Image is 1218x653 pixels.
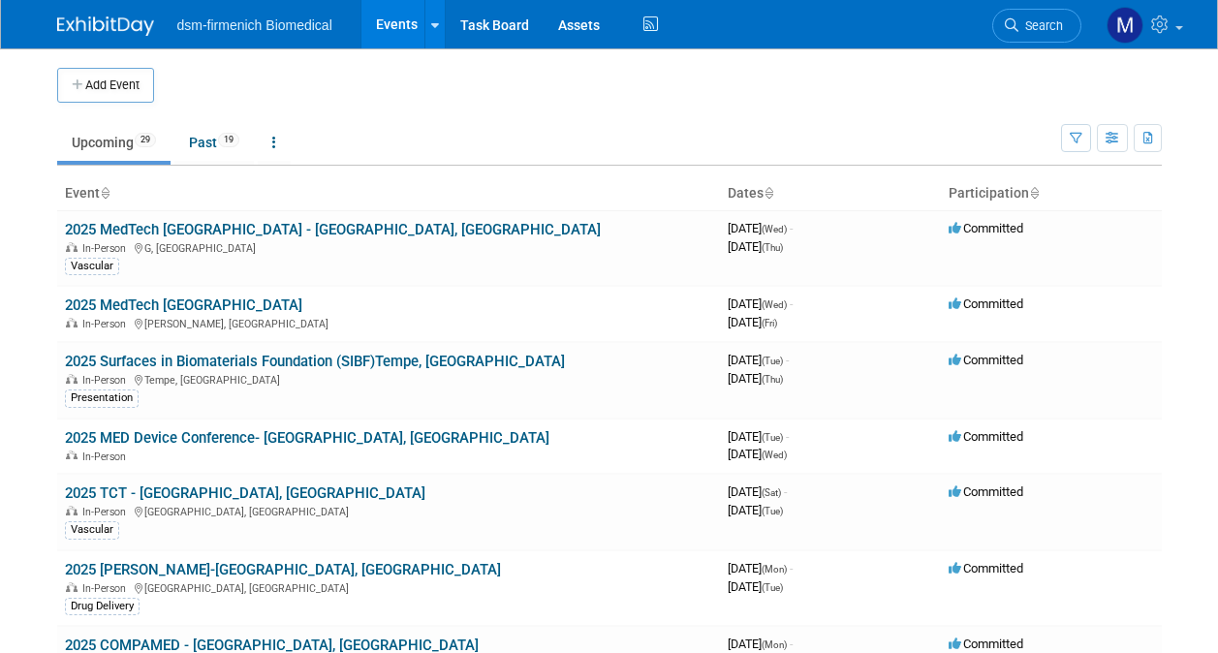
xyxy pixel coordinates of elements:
a: 2025 MedTech [GEOGRAPHIC_DATA] [65,296,302,314]
button: Add Event [57,68,154,103]
span: (Tue) [762,356,783,366]
span: [DATE] [728,561,793,575]
span: (Tue) [762,432,783,443]
th: Participation [941,177,1162,210]
span: [DATE] [728,296,793,311]
a: 2025 [PERSON_NAME]-[GEOGRAPHIC_DATA], [GEOGRAPHIC_DATA] [65,561,501,578]
span: (Fri) [762,318,777,328]
span: [DATE] [728,315,777,329]
span: - [790,561,793,575]
a: Search [992,9,1081,43]
span: [DATE] [728,429,789,444]
div: [GEOGRAPHIC_DATA], [GEOGRAPHIC_DATA] [65,503,712,518]
span: [DATE] [728,221,793,235]
img: In-Person Event [66,451,78,460]
span: dsm-firmenich Biomedical [177,17,332,33]
span: [DATE] [728,447,787,461]
span: In-Person [82,318,132,330]
span: In-Person [82,582,132,595]
span: - [784,484,787,499]
span: Committed [949,484,1023,499]
span: - [786,353,789,367]
span: Committed [949,296,1023,311]
img: In-Person Event [66,242,78,252]
span: [DATE] [728,353,789,367]
a: 2025 MED Device Conference- [GEOGRAPHIC_DATA], [GEOGRAPHIC_DATA] [65,429,549,447]
span: [DATE] [728,503,783,517]
span: - [790,637,793,651]
span: (Mon) [762,564,787,575]
th: Event [57,177,720,210]
span: (Mon) [762,639,787,650]
span: Committed [949,353,1023,367]
img: In-Person Event [66,374,78,384]
a: 2025 MedTech [GEOGRAPHIC_DATA] - [GEOGRAPHIC_DATA], [GEOGRAPHIC_DATA] [65,221,601,238]
div: Vascular [65,521,119,539]
a: Sort by Start Date [764,185,773,201]
a: Upcoming29 [57,124,171,161]
div: Tempe, [GEOGRAPHIC_DATA] [65,371,712,387]
div: Vascular [65,258,119,275]
a: Past19 [174,124,254,161]
span: (Wed) [762,224,787,234]
img: In-Person Event [66,506,78,515]
span: Committed [949,429,1023,444]
div: Presentation [65,389,139,407]
span: Committed [949,637,1023,651]
span: (Thu) [762,374,783,385]
span: (Wed) [762,299,787,310]
img: In-Person Event [66,582,78,592]
div: Drug Delivery [65,598,140,615]
a: 2025 TCT - [GEOGRAPHIC_DATA], [GEOGRAPHIC_DATA] [65,484,425,502]
span: [DATE] [728,579,783,594]
img: ExhibitDay [57,16,154,36]
span: In-Person [82,242,132,255]
span: Search [1018,18,1063,33]
span: In-Person [82,451,132,463]
span: [DATE] [728,239,783,254]
a: Sort by Event Name [100,185,109,201]
span: (Tue) [762,582,783,593]
span: - [790,221,793,235]
span: - [786,429,789,444]
span: 19 [218,133,239,147]
span: (Tue) [762,506,783,516]
div: [PERSON_NAME], [GEOGRAPHIC_DATA] [65,315,712,330]
span: In-Person [82,374,132,387]
span: - [790,296,793,311]
span: Committed [949,221,1023,235]
a: Sort by Participation Type [1029,185,1039,201]
span: In-Person [82,506,132,518]
img: Melanie Davison [1107,7,1143,44]
span: 29 [135,133,156,147]
span: [DATE] [728,371,783,386]
div: [GEOGRAPHIC_DATA], [GEOGRAPHIC_DATA] [65,579,712,595]
span: (Thu) [762,242,783,253]
span: (Wed) [762,450,787,460]
span: (Sat) [762,487,781,498]
th: Dates [720,177,941,210]
span: [DATE] [728,637,793,651]
div: G, [GEOGRAPHIC_DATA] [65,239,712,255]
span: [DATE] [728,484,787,499]
span: Committed [949,561,1023,575]
img: In-Person Event [66,318,78,327]
a: 2025 Surfaces in Biomaterials Foundation (SIBF)Tempe, [GEOGRAPHIC_DATA] [65,353,565,370]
